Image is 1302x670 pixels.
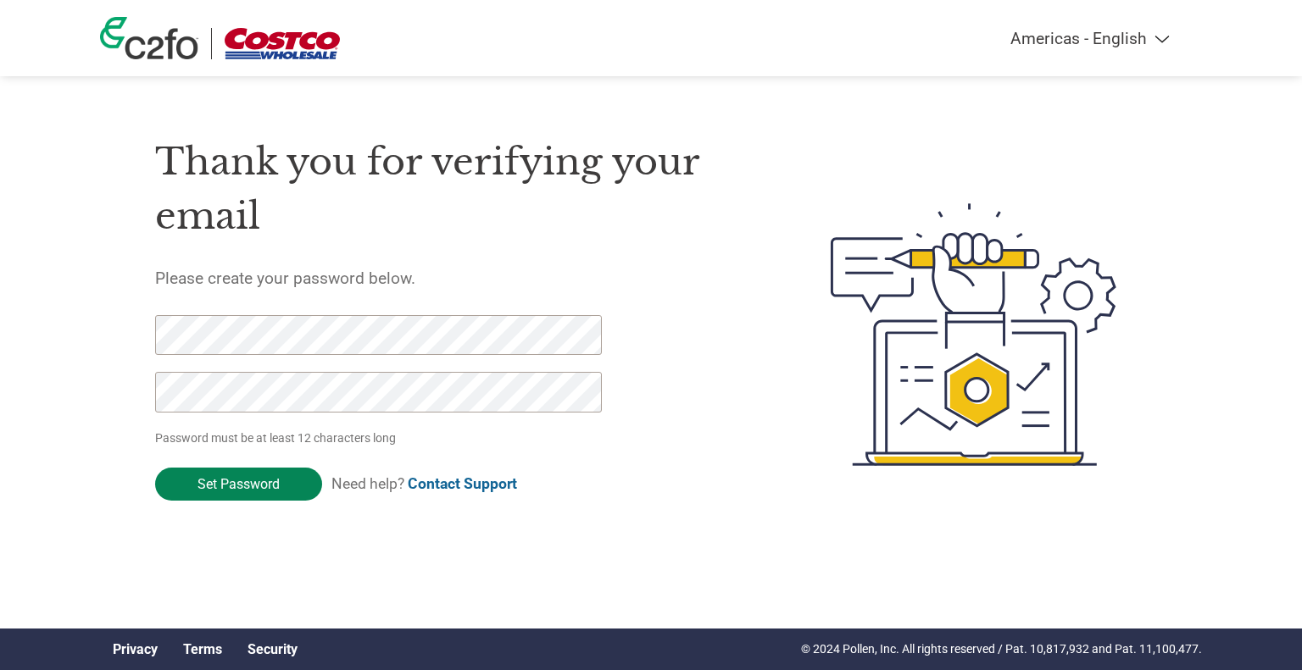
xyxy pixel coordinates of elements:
p: © 2024 Pollen, Inc. All rights reserved / Pat. 10,817,932 and Pat. 11,100,477. [801,640,1202,658]
img: create-password [800,110,1148,559]
h5: Please create your password below. [155,269,750,288]
input: Set Password [155,468,322,501]
img: Costco [225,28,340,59]
a: Privacy [113,641,158,657]
a: Terms [183,641,222,657]
span: Need help? [331,475,517,492]
img: c2fo logo [100,17,198,59]
a: Contact Support [408,475,517,492]
a: Security [248,641,298,657]
p: Password must be at least 12 characters long [155,429,608,447]
h1: Thank you for verifying your email [155,135,750,244]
